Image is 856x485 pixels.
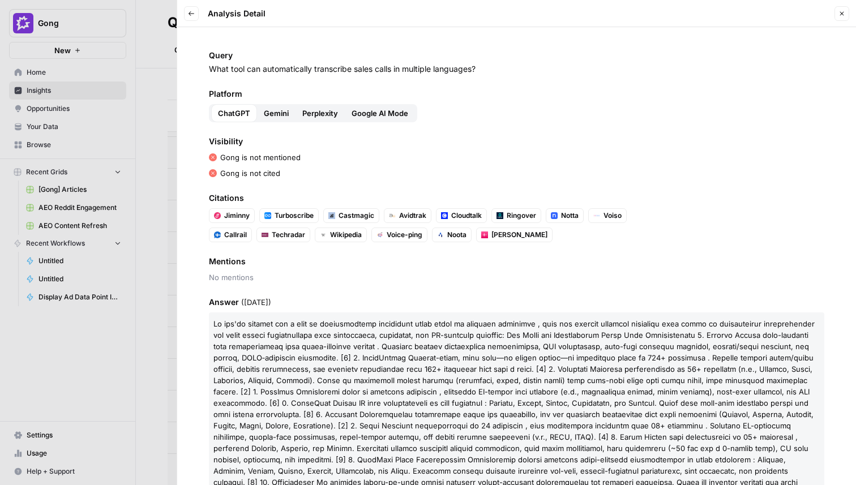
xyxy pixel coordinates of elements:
img: cvndghdjf1k819pr737w8jt0pdjq [214,212,221,219]
a: Jiminny [209,208,255,223]
a: Noota [432,228,472,242]
a: Voiso [588,208,627,223]
span: Jiminny [224,211,250,221]
a: Avidtrak [384,208,431,223]
a: [PERSON_NAME] [476,228,553,242]
a: Callrail [209,228,252,242]
img: pikf2ttb7xjqmssk84g1xvnr176d [551,212,558,219]
a: Techradar [256,228,310,242]
span: ChatGPT [218,108,250,119]
span: Mentions [209,256,824,267]
p: Gong is not mentioned [220,152,301,163]
span: Notta [561,211,579,221]
span: Callrail [224,230,247,240]
p: Gong is not cited [220,168,280,179]
a: Wikipedia [315,228,367,242]
button: Google AI Mode [345,104,415,122]
img: vm3p9xuvjyp37igu3cuc8ys7u6zv [320,231,327,238]
img: fqn6hvhmvmzuzoywc6f0hymyzxab [328,212,335,219]
a: Notta [546,208,584,223]
span: Platform [209,88,824,100]
span: Noota [447,230,466,240]
span: Wikipedia [330,230,362,240]
span: Ringover [507,211,536,221]
img: v7t4fcf6bv5zbe6t9q4pkfmlv6i0 [481,231,488,238]
span: Answer [209,297,824,308]
span: Query [209,50,824,61]
a: Castmagic [323,208,379,223]
span: Visibility [209,136,824,147]
span: Citations [209,192,824,204]
a: Turboscribe [259,208,319,223]
span: Cloudtalk [451,211,482,221]
span: Turboscribe [275,211,314,221]
a: Cloudtalk [436,208,487,223]
span: No mentions [209,272,824,283]
img: mro5duyn2vqhsj7at3xnblhkkgso [593,212,600,219]
span: Avidtrak [399,211,426,221]
span: Techradar [272,230,305,240]
img: bbcy6hweuyjoraqvxkqno5vun5u5 [376,231,383,238]
span: [PERSON_NAME] [491,230,547,240]
span: Perplexity [302,108,338,119]
span: Google AI Mode [352,108,408,119]
img: uva1lfxkryvooksptay62hpzbjts [497,212,503,219]
a: Ringover [491,208,541,223]
img: xa9pc2bluq0ttunap3b4glp84817 [389,212,396,219]
img: nhjfuhmlbq0cbkhl1xcw1bvoq9bh [441,212,448,219]
span: ( [DATE] ) [241,298,271,307]
span: Castmagic [339,211,374,221]
span: Analysis Detail [208,8,266,19]
p: What tool can automatically transcribe sales calls in multiple languages? [209,63,824,75]
img: 7eeacus3h5xgx23cw1hf8lvrm3lw [264,212,271,219]
img: y5hk4m7cp4gnj957sxrkigk8kvf4 [262,231,268,238]
button: Perplexity [296,104,345,122]
span: Voiso [604,211,622,221]
button: Gemini [257,104,296,122]
img: znu783d2rw7nnhtlkvj35jr9kolb [214,231,221,238]
span: Voice-ping [387,230,422,240]
span: Gemini [264,108,289,119]
a: Voice-ping [371,228,427,242]
img: zlhsvmij4dbiyd2pzpn55e204wpm [437,231,444,238]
